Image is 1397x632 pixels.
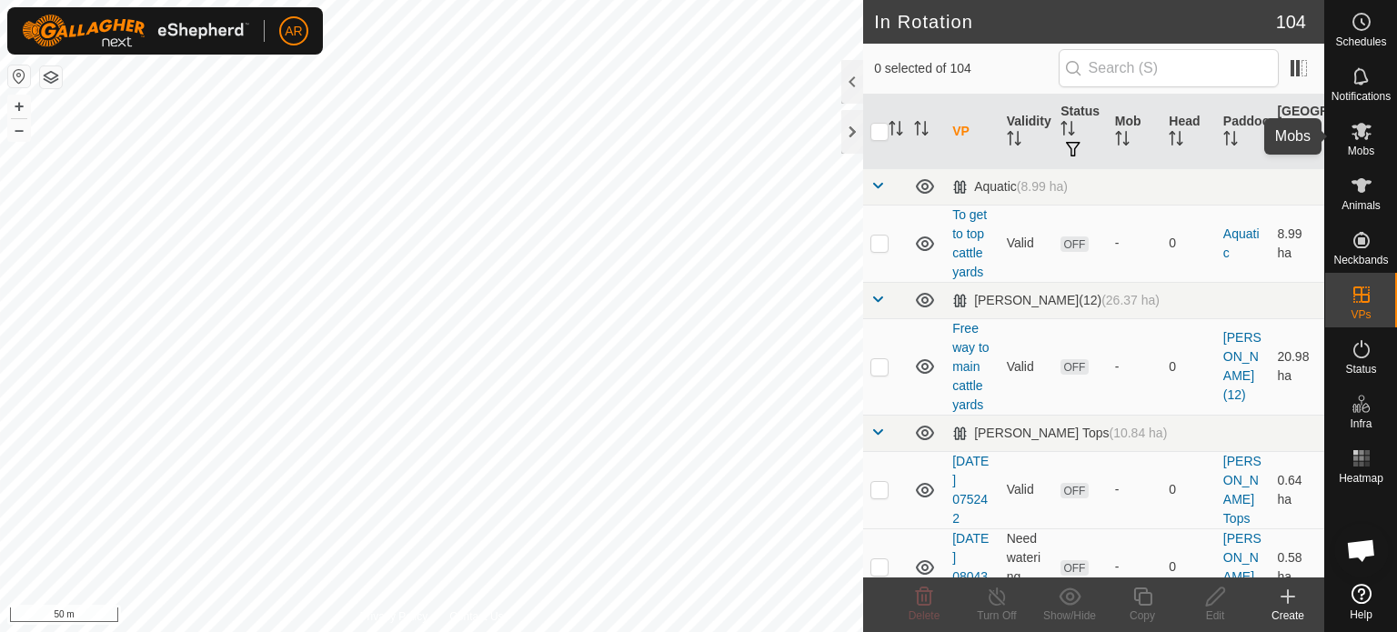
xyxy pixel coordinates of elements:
div: - [1115,557,1155,577]
th: Validity [1000,95,1054,169]
th: [GEOGRAPHIC_DATA] Area [1270,95,1324,169]
td: 0.64 ha [1270,451,1324,528]
p-sorticon: Activate to sort [1060,124,1075,138]
a: Free way to main cattle yards [952,321,989,412]
span: (10.84 ha) [1109,426,1167,440]
a: Privacy Policy [360,608,428,625]
a: [PERSON_NAME] Tops [1223,454,1261,526]
span: Status [1345,364,1376,375]
span: AR [285,22,302,41]
span: (26.37 ha) [1101,293,1160,307]
td: Valid [1000,205,1054,282]
p-sorticon: Activate to sort [1007,134,1021,148]
div: Create [1251,607,1324,624]
th: Paddock [1216,95,1271,169]
th: VP [945,95,1000,169]
span: Notifications [1332,91,1391,102]
td: 0 [1161,451,1216,528]
span: OFF [1060,560,1088,576]
h2: In Rotation [874,11,1276,33]
span: Animals [1342,200,1381,211]
a: To get to top cattle yards [952,207,987,279]
div: Turn Off [960,607,1033,624]
a: [DATE] 075242 [952,454,989,526]
th: Head [1161,95,1216,169]
th: Status [1053,95,1108,169]
div: - [1115,234,1155,253]
span: 0 selected of 104 [874,59,1058,78]
td: 0 [1161,318,1216,415]
div: [PERSON_NAME](12) [952,293,1160,308]
td: 20.98 ha [1270,318,1324,415]
span: (8.99 ha) [1017,179,1068,194]
a: [PERSON_NAME] Tops [1223,531,1261,603]
span: OFF [1060,359,1088,375]
td: 0 [1161,528,1216,606]
div: [PERSON_NAME] Tops [952,426,1167,441]
button: – [8,119,30,141]
div: - [1115,357,1155,376]
p-sorticon: Activate to sort [914,124,929,138]
td: 0 [1161,205,1216,282]
span: OFF [1060,483,1088,498]
p-sorticon: Activate to sort [1115,134,1130,148]
a: [DATE] 080437 [952,531,989,603]
span: Infra [1350,418,1372,429]
td: 8.99 ha [1270,205,1324,282]
td: 0.58 ha [1270,528,1324,606]
a: Aquatic [1223,226,1260,260]
div: Open chat [1334,523,1389,577]
span: Schedules [1335,36,1386,47]
div: Show/Hide [1033,607,1106,624]
span: Neckbands [1333,255,1388,266]
input: Search (S) [1059,49,1279,87]
span: Mobs [1348,145,1374,156]
p-sorticon: Activate to sort [1223,134,1238,148]
div: Edit [1179,607,1251,624]
div: Copy [1106,607,1179,624]
a: [PERSON_NAME](12) [1223,330,1261,402]
td: Valid [1000,318,1054,415]
span: Heatmap [1339,473,1383,484]
button: + [8,95,30,117]
img: Gallagher Logo [22,15,249,47]
span: 104 [1276,8,1306,35]
td: Need watering point [1000,528,1054,606]
span: Delete [909,609,940,622]
a: Contact Us [449,608,503,625]
div: - [1115,480,1155,499]
th: Mob [1108,95,1162,169]
a: Help [1325,577,1397,627]
span: OFF [1060,236,1088,252]
div: Aquatic [952,179,1068,195]
button: Reset Map [8,65,30,87]
p-sorticon: Activate to sort [1169,134,1183,148]
span: VPs [1351,309,1371,320]
button: Map Layers [40,66,62,88]
td: Valid [1000,451,1054,528]
p-sorticon: Activate to sort [889,124,903,138]
span: Help [1350,609,1372,620]
p-sorticon: Activate to sort [1277,143,1291,157]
